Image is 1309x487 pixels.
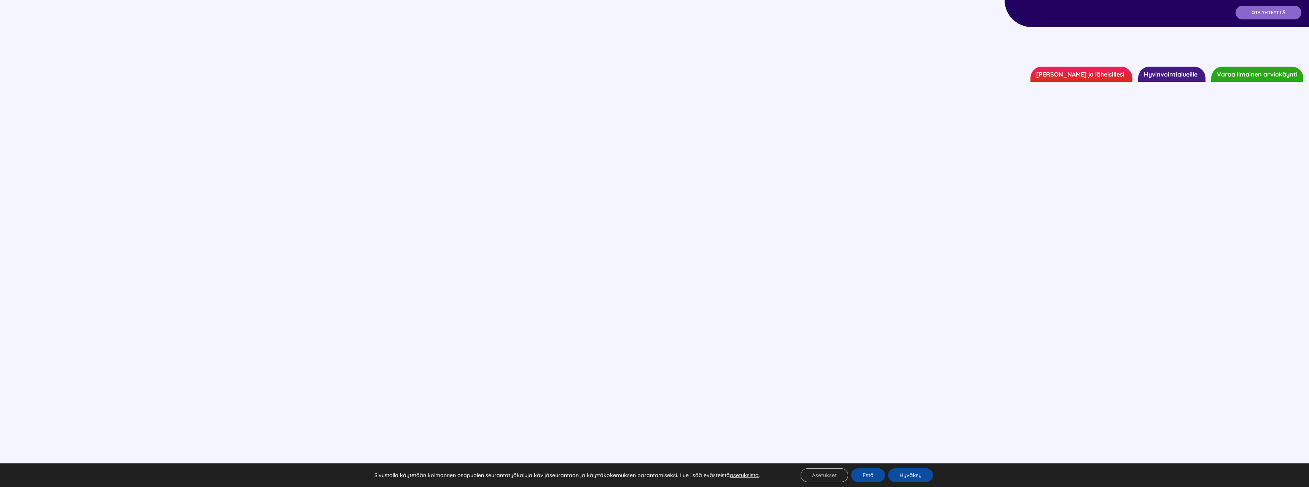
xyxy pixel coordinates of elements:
[1211,67,1303,82] a: Varaa ilmainen arviokäynti
[888,468,933,482] button: Hyväksy
[374,472,760,479] p: Sivustolla käytetään kolmannen osapuolen seurantatyökaluja kävijäseurantaan ja käyttäkokemuksen p...
[851,468,885,482] button: Estä
[1138,67,1205,82] a: Hyvinvointialueille
[730,472,759,479] button: asetuksista
[1236,6,1301,19] a: OTA YHTEYTTÄ
[801,468,848,482] button: Asetukset
[1030,67,1132,82] a: [PERSON_NAME] ja läheisillesi
[1252,10,1285,15] span: OTA YHTEYTTÄ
